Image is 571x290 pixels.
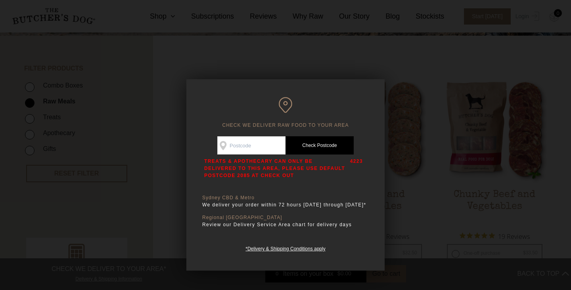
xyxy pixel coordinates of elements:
h6: CHECK WE DELIVER RAW FOOD TO YOUR AREA [202,97,369,128]
p: Regional [GEOGRAPHIC_DATA] [202,215,369,221]
p: TREATS & APOTHECARY CAN ONLY BE DELIVERED TO THIS AREA, PLEASE USE DEFAULT POSTCODE 2085 AT CHECK... [204,158,346,179]
a: *Delivery & Shipping Conditions apply [245,244,325,252]
a: Check Postcode [285,136,354,155]
p: Review our Delivery Service Area chart for delivery days [202,221,369,229]
p: We deliver your order within 72 hours [DATE] through [DATE]* [202,201,369,209]
p: 4223 [350,158,363,179]
p: Sydney CBD & Metro [202,195,369,201]
input: Postcode [217,136,285,155]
